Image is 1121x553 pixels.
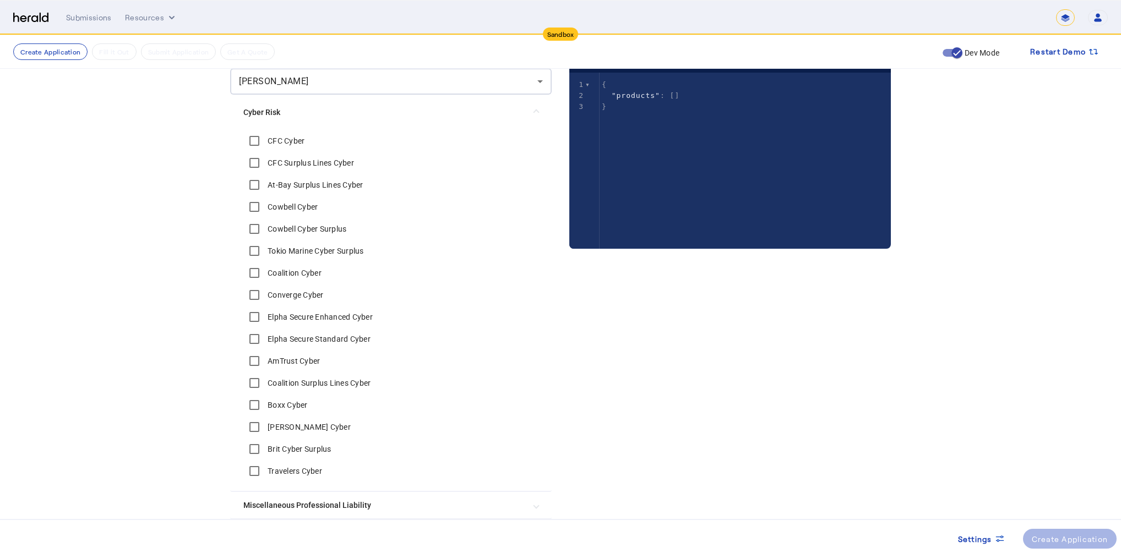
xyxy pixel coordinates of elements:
[265,157,354,168] label: CFC Surplus Lines Cyber
[92,43,136,60] button: Fill it Out
[265,201,318,212] label: Cowbell Cyber
[265,245,364,256] label: Tokio Marine Cyber Surplus
[265,289,324,300] label: Converge Cyber
[602,102,607,111] span: }
[265,399,308,410] label: Boxx Cyber
[265,311,373,322] label: Elpha Secure Enhanced Cyber
[602,80,607,89] span: {
[220,43,275,60] button: Get A Quote
[602,91,679,100] span: : []
[265,267,322,278] label: Coalition Cyber
[243,500,525,511] mat-panel-title: Miscellaneous Professional Liability
[243,107,525,118] mat-panel-title: Cyber Risk
[612,91,660,100] span: "products"
[949,529,1014,549] button: Settings
[66,12,112,23] div: Submissions
[265,466,322,477] label: Travelers Cyber
[569,79,585,90] div: 1
[230,130,552,491] div: Cyber Risk
[13,13,48,23] img: Herald Logo
[265,179,363,190] label: At-Bay Surplus Lines Cyber
[569,90,585,101] div: 2
[125,12,177,23] button: Resources dropdown menu
[569,101,585,112] div: 3
[265,377,371,388] label: Coalition Surplus Lines Cyber
[265,333,371,344] label: Elpha Secure Standard Cyber
[265,421,351,432] label: [PERSON_NAME] Cyber
[141,43,216,60] button: Submit Application
[265,444,331,455] label: Brit Cyber Surplus
[958,533,992,545] span: Settings
[230,95,552,130] mat-expansion-panel-header: Cyber Risk
[569,51,891,227] herald-code-block: /applications
[265,135,304,146] label: CFC Cyber
[1021,42,1108,62] button: Restart Demo
[962,47,999,58] label: Dev Mode
[1030,45,1086,58] span: Restart Demo
[543,28,579,41] div: Sandbox
[13,43,88,60] button: Create Application
[230,492,552,518] mat-expansion-panel-header: Miscellaneous Professional Liability
[239,76,309,86] span: [PERSON_NAME]
[265,355,320,366] label: AmTrust Cyber
[265,223,346,234] label: Cowbell Cyber Surplus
